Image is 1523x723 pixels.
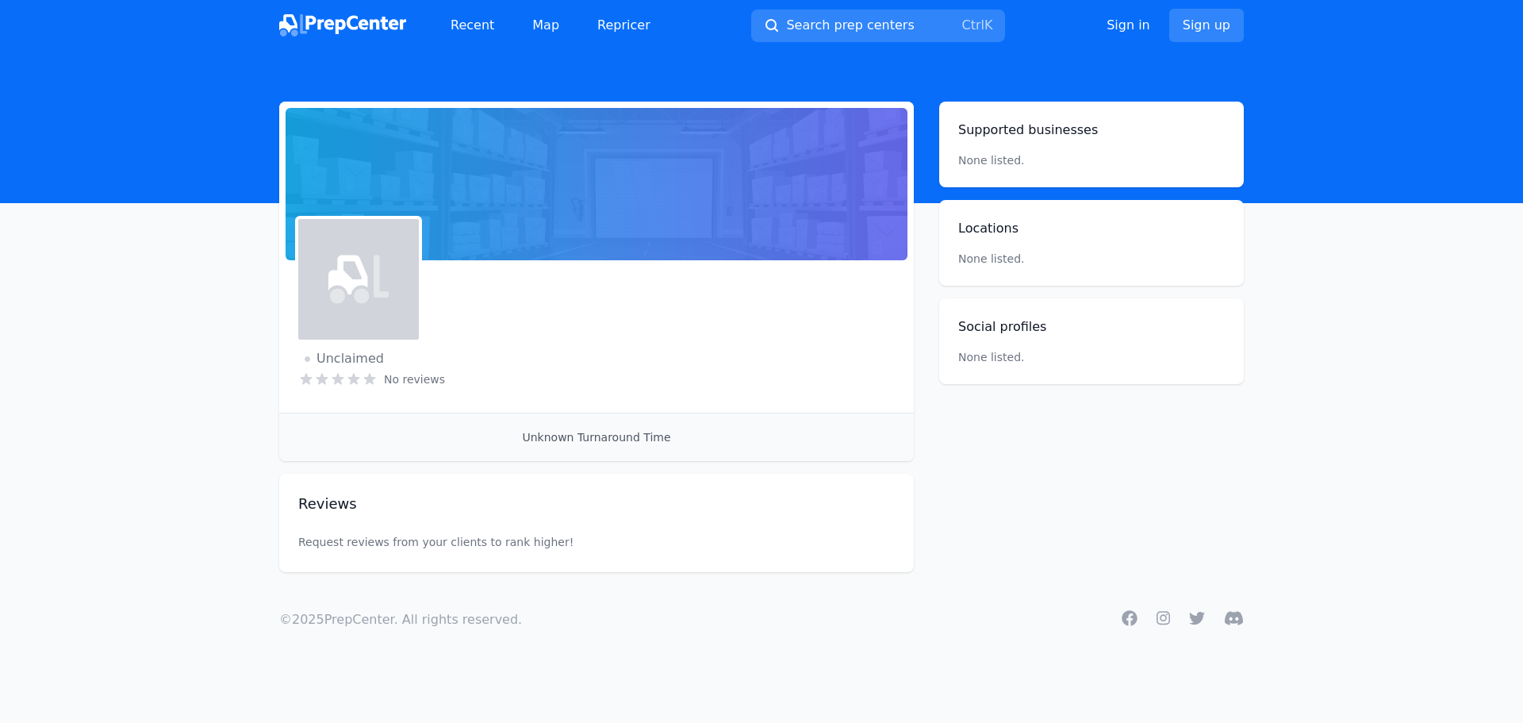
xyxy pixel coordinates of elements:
span: Search prep centers [786,16,914,35]
span: No reviews [384,371,445,387]
p: Request reviews from your clients to rank higher! [298,502,895,582]
span: Unclaimed [305,349,384,368]
a: Sign in [1107,16,1150,35]
p: None listed. [958,251,1225,267]
a: Recent [438,10,507,41]
h2: Locations [958,219,1225,238]
span: Unknown Turnaround Time [522,431,670,444]
img: icon-light.svg [328,249,389,310]
kbd: K [984,17,993,33]
a: Sign up [1169,9,1244,42]
p: © 2025 PrepCenter. All rights reserved. [279,610,522,629]
h2: Social profiles [958,317,1225,337]
kbd: Ctrl [961,17,984,33]
a: Repricer [585,10,663,41]
img: PrepCenter [279,14,406,37]
p: None listed. [958,349,1025,365]
p: None listed. [958,152,1025,168]
h2: Supported businesses [958,121,1225,140]
button: Search prep centersCtrlK [751,10,1005,42]
a: Map [520,10,572,41]
h2: Reviews [298,493,844,515]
